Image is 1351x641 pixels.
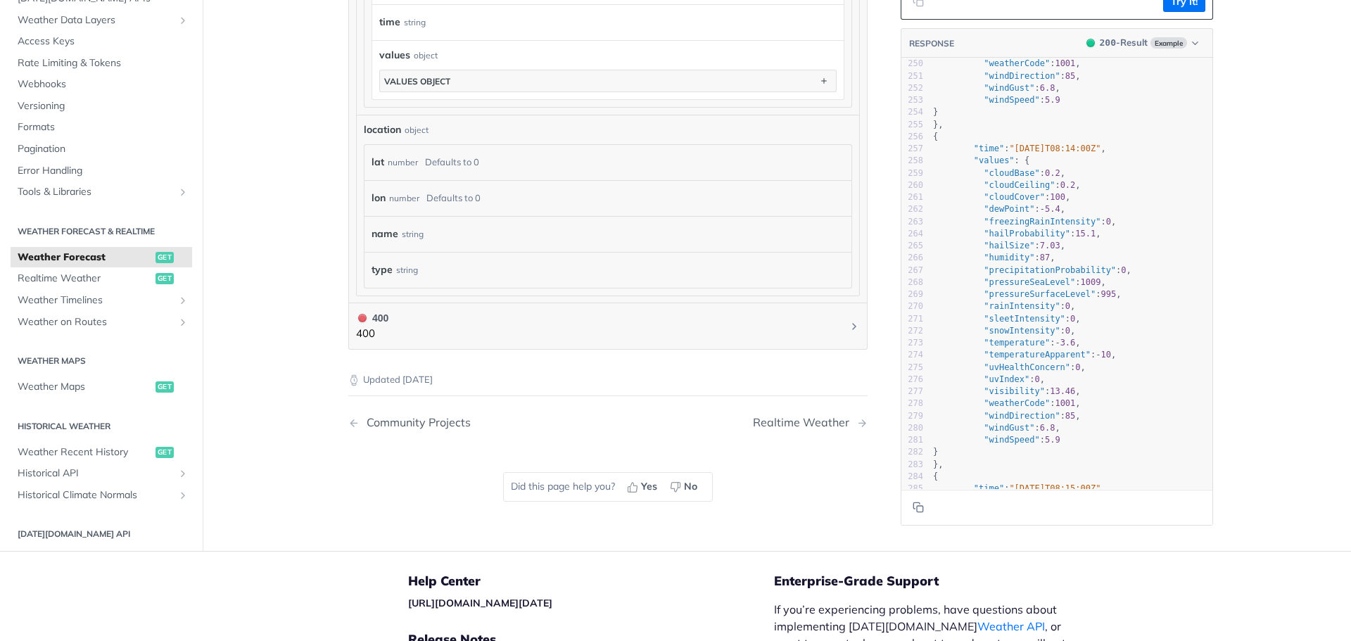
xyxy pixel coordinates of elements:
[379,48,410,63] span: values
[933,156,1029,165] span: : {
[18,445,152,459] span: Weather Recent History
[414,49,438,62] div: object
[933,471,938,481] span: {
[1060,338,1076,348] span: 3.6
[396,260,418,280] div: string
[933,253,1055,262] span: : ,
[984,70,1060,80] span: "windDirection"
[933,447,938,457] span: }
[901,252,923,264] div: 266
[984,313,1065,323] span: "sleetIntensity"
[933,204,1065,214] span: : ,
[933,107,938,117] span: }
[1075,362,1080,372] span: 0
[177,316,189,327] button: Show subpages for Weather on Routes
[364,122,401,137] span: location
[18,293,174,307] span: Weather Timelines
[933,374,1045,383] span: : ,
[405,124,429,137] div: object
[984,216,1101,226] span: "freezingRainIntensity"
[933,422,1060,432] span: : ,
[1065,301,1070,311] span: 0
[622,476,665,497] button: Yes
[360,416,471,429] div: Community Projects
[1040,82,1055,92] span: 6.8
[901,179,923,191] div: 260
[933,410,1081,420] span: : ,
[901,288,923,300] div: 269
[177,186,189,198] button: Show subpages for Tools & Libraries
[933,228,1101,238] span: : ,
[11,160,192,181] a: Error Handling
[1065,410,1075,420] span: 85
[901,70,923,82] div: 251
[372,224,398,244] label: name
[18,120,189,134] span: Formats
[901,446,923,458] div: 282
[901,483,923,495] div: 285
[11,224,192,237] h2: Weather Forecast & realtime
[901,167,923,179] div: 259
[984,325,1060,335] span: "snowIntensity"
[11,290,192,311] a: Weather TimelinesShow subpages for Weather Timelines
[1009,144,1101,153] span: "[DATE]T08:14:00Z"
[408,597,552,609] a: [URL][DOMAIN_NAME][DATE]
[901,324,923,336] div: 272
[901,82,923,94] div: 252
[11,484,192,505] a: Historical Climate NormalsShow subpages for Historical Climate Normals
[984,277,1075,286] span: "pressureSeaLevel"
[18,467,174,481] span: Historical API
[901,58,923,70] div: 250
[11,311,192,332] a: Weather on RoutesShow subpages for Weather on Routes
[1045,95,1060,105] span: 5.9
[356,310,860,342] button: 400 400400
[933,483,1106,493] span: : ,
[1055,398,1075,408] span: 1001
[18,185,174,199] span: Tools & Libraries
[933,362,1086,372] span: : ,
[901,373,923,385] div: 276
[18,56,189,70] span: Rate Limiting & Tokens
[984,410,1060,420] span: "windDirection"
[984,350,1091,360] span: "temperatureApparent"
[358,314,367,322] span: 400
[984,204,1034,214] span: "dewPoint"
[1040,241,1060,250] span: 7.03
[974,144,1004,153] span: "time"
[933,216,1116,226] span: : ,
[984,338,1050,348] span: "temperature"
[933,167,1065,177] span: : ,
[901,398,923,410] div: 278
[1100,36,1148,50] div: - Result
[177,295,189,306] button: Show subpages for Weather Timelines
[901,434,923,446] div: 281
[901,227,923,239] div: 264
[984,289,1096,299] span: "pressureSurfaceLevel"
[984,265,1116,274] span: "precipitationProbability"
[408,573,774,590] h5: Help Center
[1050,192,1065,202] span: 100
[1100,37,1116,48] span: 200
[901,386,923,398] div: 277
[1035,374,1040,383] span: 0
[901,337,923,349] div: 273
[933,350,1116,360] span: : ,
[753,416,868,429] a: Next Page: Realtime Weather
[389,188,419,208] div: number
[1081,277,1101,286] span: 1009
[11,246,192,267] a: Weather Forecastget
[901,203,923,215] div: 262
[1075,228,1096,238] span: 15.1
[156,273,174,284] span: get
[933,277,1106,286] span: : ,
[18,163,189,177] span: Error Handling
[1055,58,1075,68] span: 1001
[984,398,1050,408] span: "weatherCode"
[11,268,192,289] a: Realtime Weatherget
[372,188,386,208] label: lon
[11,355,192,367] h2: Weather Maps
[1009,483,1101,493] span: "[DATE]T08:15:00Z"
[11,441,192,462] a: Weather Recent Historyget
[11,376,192,398] a: Weather Mapsget
[11,52,192,73] a: Rate Limiting & Tokens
